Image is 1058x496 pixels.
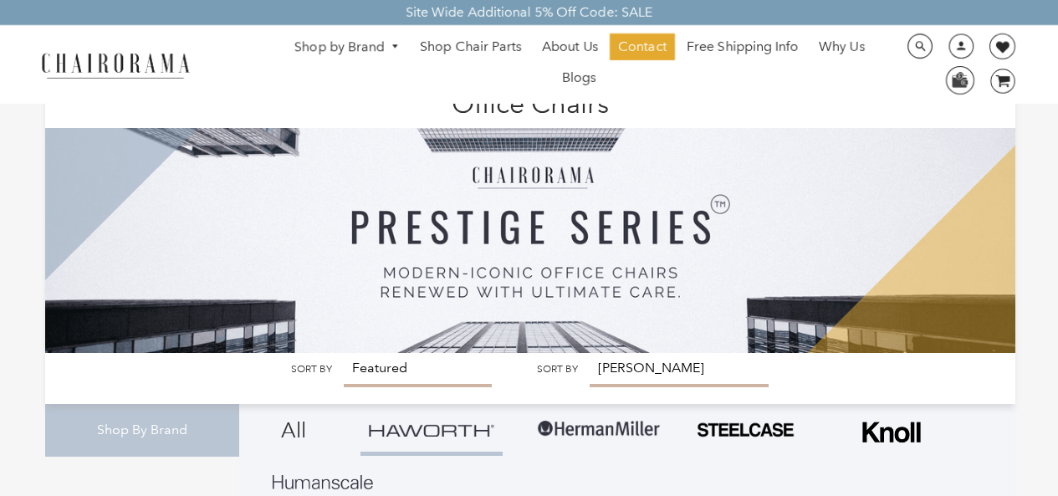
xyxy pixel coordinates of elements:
[819,38,865,56] span: Why Us
[554,64,605,91] a: Blogs
[369,424,494,437] img: Group_4be16a4b-c81a-4a6e-a540-764d0a8faf6e.png
[610,33,675,60] a: Contact
[695,421,795,439] img: PHOTO-2024-07-09-00-53-10-removebg-preview.png
[286,34,408,60] a: Shop by Brand
[687,38,799,56] span: Free Shipping Info
[537,363,578,376] label: Sort by
[678,33,807,60] a: Free Shipping Info
[618,38,667,56] span: Contact
[252,404,335,456] a: All
[536,404,662,454] img: Group-1.png
[810,33,873,60] a: Why Us
[534,33,606,60] a: About Us
[420,38,522,56] span: Shop Chair Parts
[45,84,1016,353] img: Office Chairs
[45,404,239,457] div: Shop By Brand
[947,67,973,92] img: WhatsApp_Image_2024-07-12_at_16.23.01.webp
[562,69,596,87] span: Blogs
[291,363,332,376] label: Sort by
[270,33,889,95] nav: DesktopNavigation
[273,475,373,490] img: Layer_1_1.png
[858,411,925,453] img: Frame_4.png
[32,50,199,79] img: chairorama
[542,38,598,56] span: About Us
[411,33,530,60] a: Shop Chair Parts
